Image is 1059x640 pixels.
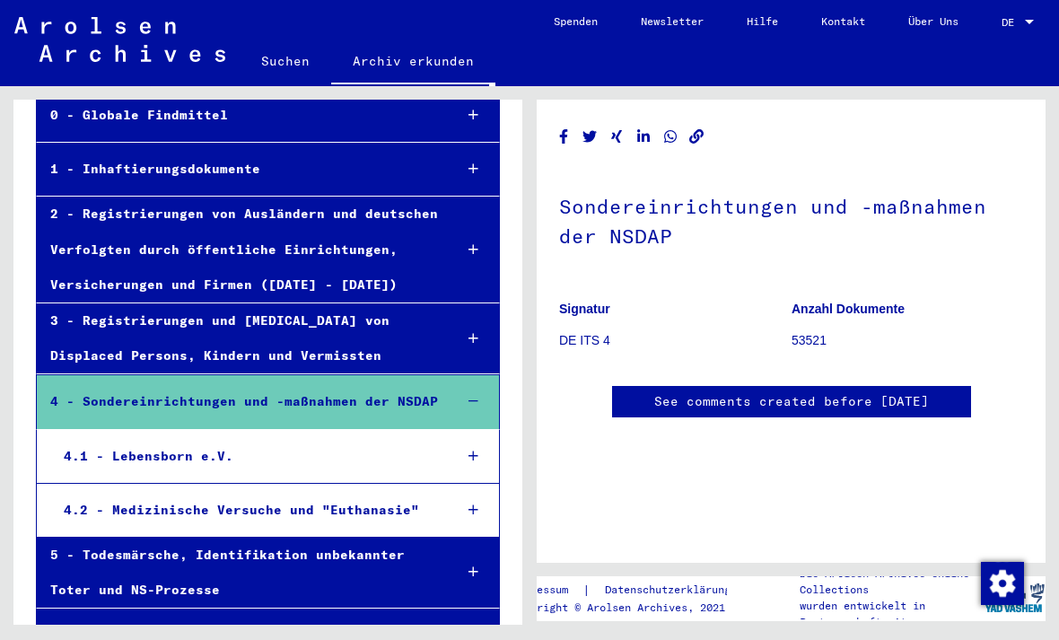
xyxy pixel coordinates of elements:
button: Share on WhatsApp [661,126,680,148]
img: Zustimmung ändern [981,562,1024,605]
div: 4.2 - Medizinische Versuche und "Euthanasie" [50,493,439,528]
div: 1 - Inhaftierungsdokumente [37,152,439,187]
b: Signatur [559,302,610,316]
p: DE ITS 4 [559,331,791,350]
a: Datenschutzerklärung [591,581,752,600]
div: 4.1 - Lebensborn e.V. [50,439,439,474]
div: 0 - Globale Findmittel [37,98,439,133]
b: Anzahl Dokumente [792,302,905,316]
button: Share on LinkedIn [635,126,653,148]
div: 4 - Sondereinrichtungen und -maßnahmen der NSDAP [37,384,439,419]
p: Die Arolsen Archives Online-Collections [800,565,982,598]
div: Zustimmung ändern [980,561,1023,604]
div: 5 - Todesmärsche, Identifikation unbekannter Toter und NS-Prozesse [37,538,439,608]
a: Archiv erkunden [331,39,495,86]
div: | [512,581,752,600]
img: Arolsen_neg.svg [14,17,225,62]
a: See comments created before [DATE] [654,392,929,411]
span: DE [1002,16,1021,29]
button: Copy link [687,126,706,148]
button: Share on Twitter [581,126,600,148]
p: wurden entwickelt in Partnerschaft mit [800,598,982,630]
p: Copyright © Arolsen Archives, 2021 [512,600,752,616]
div: 2 - Registrierungen von Ausländern und deutschen Verfolgten durch öffentliche Einrichtungen, Vers... [37,197,439,302]
a: Impressum [512,581,582,600]
button: Share on Facebook [555,126,573,148]
p: 53521 [792,331,1023,350]
button: Share on Xing [608,126,626,148]
h1: Sondereinrichtungen und -maßnahmen der NSDAP [559,165,1023,274]
div: 3 - Registrierungen und [MEDICAL_DATA] von Displaced Persons, Kindern und Vermissten [37,303,439,373]
a: Suchen [240,39,331,83]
